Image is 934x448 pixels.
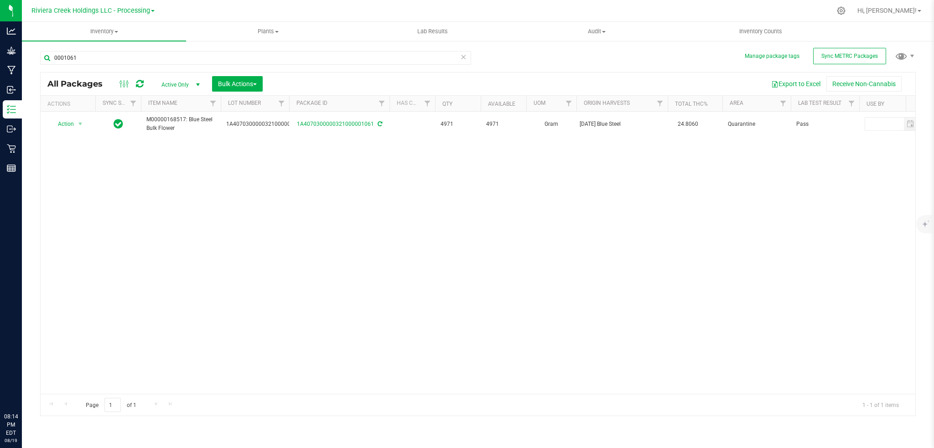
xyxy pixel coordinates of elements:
a: Filter [274,96,289,111]
span: 1 - 1 of 1 items [855,398,906,412]
th: Has COA [389,96,435,112]
a: Plants [186,22,350,41]
button: Bulk Actions [212,76,263,92]
button: Sync METRC Packages [813,48,886,64]
span: Lab Results [405,27,460,36]
span: Pass [796,120,854,129]
a: 1A4070300000321000001061 [297,121,374,127]
a: Inventory [22,22,186,41]
a: Lab Test Result [798,100,841,106]
inline-svg: Reports [7,164,16,173]
span: Bulk Actions [218,80,257,88]
a: Available [488,101,515,107]
a: Total THC% [675,101,708,107]
a: Qty [442,101,452,107]
input: 1 [104,398,121,412]
a: UOM [534,100,545,106]
iframe: Resource center [9,375,36,402]
span: Sync from Compliance System [376,121,382,127]
a: Filter [374,96,389,111]
a: Filter [844,96,859,111]
span: 1A4070300000321000001061 [226,120,303,129]
a: Inventory Counts [679,22,843,41]
a: Filter [126,96,141,111]
span: Clear [460,51,467,63]
span: All Packages [47,79,112,89]
span: Plants [187,27,350,36]
a: Audit [514,22,679,41]
span: Sync METRC Packages [821,53,878,59]
span: select [75,118,86,130]
a: Lab Results [350,22,514,41]
span: Page of 1 [78,398,144,412]
inline-svg: Manufacturing [7,66,16,75]
inline-svg: Retail [7,144,16,153]
span: In Sync [114,118,123,130]
span: 24.8060 [673,118,703,131]
span: select [904,118,917,130]
input: Search Package ID, Item Name, SKU, Lot or Part Number... [40,51,471,65]
a: Sync Status [103,100,138,106]
div: Manage settings [835,6,847,15]
a: Lot Number [228,100,261,106]
inline-svg: Analytics [7,26,16,36]
span: Quarantine [728,120,785,129]
a: Filter [776,96,791,111]
div: [DATE] Blue Steel [580,120,665,129]
span: Inventory [22,27,186,36]
a: Origin Harvests [584,100,630,106]
span: M00000168517: Blue Steel Bulk Flower [146,115,215,133]
span: Audit [515,27,678,36]
p: 08:14 PM EDT [4,412,18,437]
span: 4971 [441,120,475,129]
span: Gram [532,120,571,129]
inline-svg: Inventory [7,105,16,114]
inline-svg: Grow [7,46,16,55]
span: 4971 [486,120,521,129]
a: Filter [420,96,435,111]
a: Use By [867,101,884,107]
button: Export to Excel [765,76,826,92]
a: Item Name [148,100,177,106]
a: Filter [206,96,221,111]
a: Package ID [296,100,327,106]
a: Filter [653,96,668,111]
p: 08/19 [4,437,18,444]
span: Riviera Creek Holdings LLC - Processing [31,7,150,15]
span: Action [50,118,74,130]
button: Manage package tags [745,52,799,60]
button: Receive Non-Cannabis [826,76,902,92]
a: Filter [561,96,576,111]
inline-svg: Inbound [7,85,16,94]
span: Inventory Counts [727,27,794,36]
span: Hi, [PERSON_NAME]! [857,7,917,14]
a: Area [730,100,743,106]
div: Actions [47,101,92,107]
inline-svg: Outbound [7,124,16,134]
